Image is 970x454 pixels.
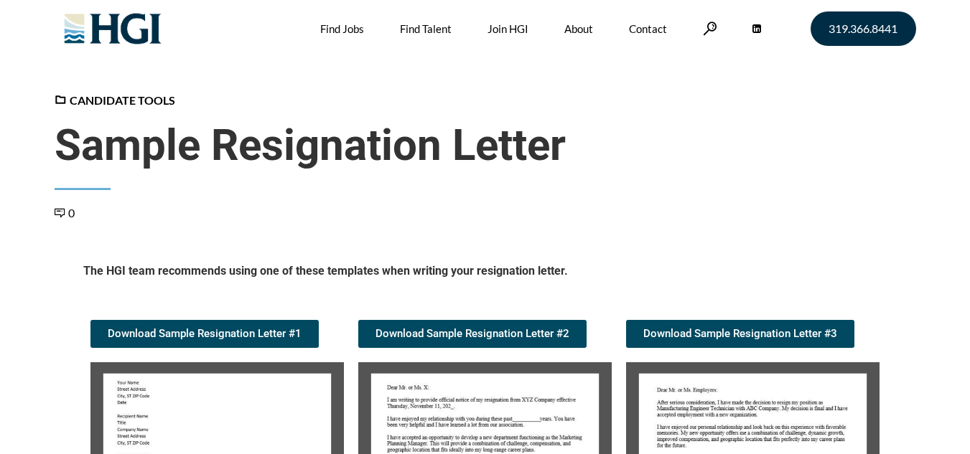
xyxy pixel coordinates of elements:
span: Download Sample Resignation Letter #3 [643,328,837,339]
a: Candidate Tools [55,93,175,107]
a: Download Sample Resignation Letter #3 [626,320,854,348]
span: Download Sample Resignation Letter #1 [108,328,302,339]
h5: The HGI team recommends using one of these templates when writing your resignation letter. [83,263,887,284]
a: Download Sample Resignation Letter #1 [90,320,319,348]
span: Sample Resignation Letter [55,120,916,171]
a: 0 [55,206,75,219]
a: 319.366.8441 [811,11,916,46]
span: 319.366.8441 [829,23,897,34]
a: Download Sample Resignation Letter #2 [358,320,587,348]
span: Download Sample Resignation Letter #2 [376,328,569,339]
a: Search [703,22,717,35]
